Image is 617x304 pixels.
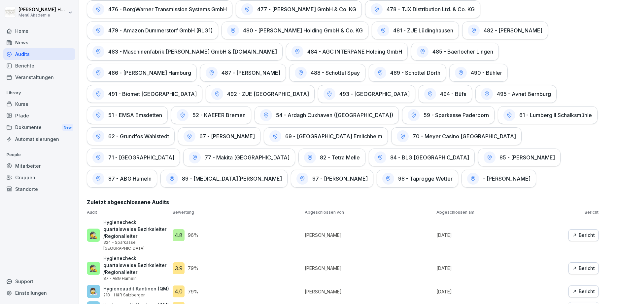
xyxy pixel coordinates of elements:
[436,232,565,239] p: [DATE]
[108,27,213,34] h1: 479 - Amazon Dummerstorf GmbH (RLG1)
[222,22,368,39] a: 480 - [PERSON_NAME] Holding GmbH & Co. KG
[243,27,363,34] h1: 480 - [PERSON_NAME] Holding GmbH & Co. KG
[462,170,536,188] a: - [PERSON_NAME]
[413,133,516,140] h1: 70 - Meyer Casino [GEOGRAPHIC_DATA]
[108,91,197,97] h1: 491 - Biomet [GEOGRAPHIC_DATA]
[3,287,75,299] a: Einstellungen
[390,69,440,76] h1: 489 - Schottel Dörth
[572,288,595,295] div: Bericht
[391,127,522,145] a: 70 - Meyer Casino [GEOGRAPHIC_DATA]
[436,209,565,215] p: Abgeschlossen am
[173,262,185,274] div: 3.9
[108,48,277,55] h1: 483 - Maschinenfabrik [PERSON_NAME] GmbH & [DOMAIN_NAME]
[103,292,169,298] p: 218 - H&R Salzbergen
[222,69,280,76] h1: 487 - [PERSON_NAME]
[365,0,480,18] a: 478 - TJX Distribution Ltd. & Co. KG
[289,64,365,82] a: 488 - Schottel Spay
[298,149,365,166] a: 82 - Tetra Melle
[436,265,565,272] p: [DATE]
[200,64,286,82] a: 487 - [PERSON_NAME]
[173,209,301,215] p: Bewertung
[377,170,458,188] a: 98 - Taprogge Wetter
[108,133,169,140] h1: 62 - Grundfos Wahlstedt
[3,71,75,83] div: Veranstaltungen
[103,276,169,282] p: 87 - ABG Hameln
[499,154,555,161] h1: 85 - [PERSON_NAME]
[436,288,565,295] p: [DATE]
[89,263,98,273] p: 🕵️
[199,133,255,140] h1: 67 - [PERSON_NAME]
[3,88,75,98] p: Library
[387,6,475,13] h1: 478 - TJX Distribution Ltd. & Co. KG
[236,0,362,18] a: 477 - [PERSON_NAME] GmbH & Co. KG
[182,175,282,182] h1: 89 - [MEDICAL_DATA][PERSON_NAME]
[3,37,75,48] div: News
[402,106,495,124] a: 59 - Sparkasse Paderborn
[471,69,502,76] h1: 490 - Bühler
[419,85,472,103] a: 494 - Büfa
[339,91,410,97] h1: 493 - [GEOGRAPHIC_DATA]
[390,154,469,161] h1: 84 - BLG [GEOGRAPHIC_DATA]
[568,262,599,274] a: Bericht
[108,6,227,13] h1: 476 - BorgWarner Transmission Systems GmbH
[572,265,595,272] div: Bericht
[320,154,360,161] h1: 82 - Tetra Melle
[393,27,453,34] h1: 481 - ZUE Lüdinghausen
[264,127,388,145] a: 69 - [GEOGRAPHIC_DATA] Emlichheim
[87,85,202,103] a: 491 - Biomet [GEOGRAPHIC_DATA]
[432,48,493,55] h1: 485 - Baerlocher Lingen
[87,64,197,82] a: 486 - [PERSON_NAME] Hamburg
[205,154,290,161] h1: 77 - Makita [GEOGRAPHIC_DATA]
[103,285,169,292] p: Hygieneaudit Kantinen (QM)
[87,170,157,188] a: 87 - ABG Hameln
[568,229,599,241] a: Bericht
[108,154,174,161] h1: 71 - [GEOGRAPHIC_DATA]
[87,127,175,145] a: 62 - Grundfos Wahlstedt
[305,265,433,272] p: [PERSON_NAME]
[483,175,531,182] h1: - [PERSON_NAME]
[424,112,489,118] h1: 59 - Sparkasse Paderborn
[62,124,73,131] div: New
[286,43,408,61] a: 484 - AGC INTERPANE Holding GmbH
[462,22,548,39] a: 482 - [PERSON_NAME]
[3,160,75,172] a: Mitarbeiter
[183,149,295,166] a: 77 - Makita [GEOGRAPHIC_DATA]
[369,149,475,166] a: 84 - BLG [GEOGRAPHIC_DATA]
[312,175,368,182] h1: 97 - [PERSON_NAME]
[3,121,75,134] a: DokumenteNew
[173,229,185,241] div: 4.8
[291,170,373,188] a: 97 - [PERSON_NAME]
[255,106,399,124] a: 54 - Ardagh Cuxhaven ([GEOGRAPHIC_DATA])
[18,7,67,13] p: [PERSON_NAME] Hemken
[87,198,599,206] h2: Zuletzt abgeschlossene Audits
[568,285,599,297] button: Bericht
[103,255,169,276] p: Hygienecheck quartalsweise Bezirksleiter /Regionalleiter
[87,43,283,61] a: 483 - Maschinenfabrik [PERSON_NAME] GmbH & [DOMAIN_NAME]
[103,239,169,251] p: 324 - Sparkasse [GEOGRAPHIC_DATA]
[519,112,592,118] h1: 61 - Lumberg II Schalksmühle
[89,286,98,296] p: 👩‍🔬
[3,172,75,183] a: Gruppen
[192,112,246,118] h1: 52 - KAEFER Bremen
[173,285,185,297] div: 4.0
[305,288,433,295] p: [PERSON_NAME]
[3,121,75,134] div: Dokumente
[3,133,75,145] a: Automatisierungen
[206,85,315,103] a: 492 - ZUE [GEOGRAPHIC_DATA]
[497,91,551,97] h1: 495 - Avnet Bernburg
[3,60,75,71] a: Berichte
[108,69,191,76] h1: 486 - [PERSON_NAME] Hamburg
[449,64,508,82] a: 490 - Bühler
[3,25,75,37] a: Home
[3,48,75,60] a: Audits
[475,85,557,103] a: 495 - Avnet Bernburg
[3,276,75,287] div: Support
[160,170,288,188] a: 89 - [MEDICAL_DATA][PERSON_NAME]
[87,209,169,215] p: Audit
[307,48,402,55] h1: 484 - AGC INTERPANE Holding GmbH
[311,69,360,76] h1: 488 - Schottel Spay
